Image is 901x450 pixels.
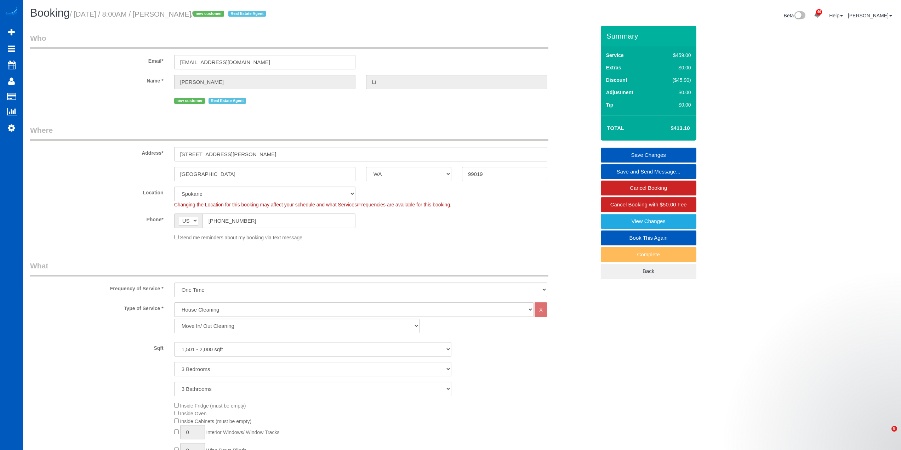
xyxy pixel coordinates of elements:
[657,64,691,71] div: $0.00
[180,411,207,416] span: Inside Oven
[203,213,355,228] input: Phone*
[794,11,805,21] img: New interface
[25,187,169,196] label: Location
[174,75,355,89] input: First Name*
[70,10,268,18] small: / [DATE] / 8:00AM / [PERSON_NAME]
[25,342,169,352] label: Sqft
[462,167,547,181] input: Zip Code*
[601,214,696,229] a: View Changes
[601,264,696,279] a: Back
[657,76,691,84] div: ($45.90)
[657,89,691,96] div: $0.00
[848,13,892,18] a: [PERSON_NAME]
[649,125,690,131] h4: $413.10
[25,75,169,84] label: Name *
[30,125,548,141] legend: Where
[174,167,355,181] input: City*
[30,7,70,19] span: Booking
[174,202,451,207] span: Changing the Location for this booking may affect your schedule and what Services/Frequencies are...
[606,76,627,84] label: Discount
[810,7,824,23] a: 40
[25,147,169,156] label: Address*
[657,52,691,59] div: $459.00
[206,429,279,435] span: Interior Windows/ Window Tracks
[209,98,246,104] span: Real Estate Agent
[366,75,547,89] input: Last Name*
[601,148,696,163] a: Save Changes
[191,10,268,18] span: /
[891,426,897,432] span: 8
[877,426,894,443] iframe: Intercom live chat
[601,164,696,179] a: Save and Send Message...
[25,55,169,64] label: Email*
[829,13,843,18] a: Help
[25,213,169,223] label: Phone*
[174,98,205,104] span: new customer
[4,7,18,17] img: Automaid Logo
[784,13,806,18] a: Beta
[606,64,621,71] label: Extras
[193,11,224,17] span: new customer
[816,9,822,15] span: 40
[30,33,548,49] legend: Who
[657,101,691,108] div: $0.00
[606,89,633,96] label: Adjustment
[607,125,625,131] strong: Total
[601,197,696,212] a: Cancel Booking with $50.00 Fee
[180,418,252,424] span: Inside Cabinets (must be empty)
[30,261,548,277] legend: What
[25,302,169,312] label: Type of Service *
[180,235,303,240] span: Send me reminders about my booking via text message
[601,181,696,195] a: Cancel Booking
[174,55,355,69] input: Email*
[25,283,169,292] label: Frequency of Service *
[606,32,693,40] h3: Summary
[606,101,614,108] label: Tip
[180,403,246,409] span: Inside Fridge (must be empty)
[228,11,266,17] span: Real Estate Agent
[606,52,624,59] label: Service
[601,230,696,245] a: Book This Again
[610,201,687,207] span: Cancel Booking with $50.00 Fee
